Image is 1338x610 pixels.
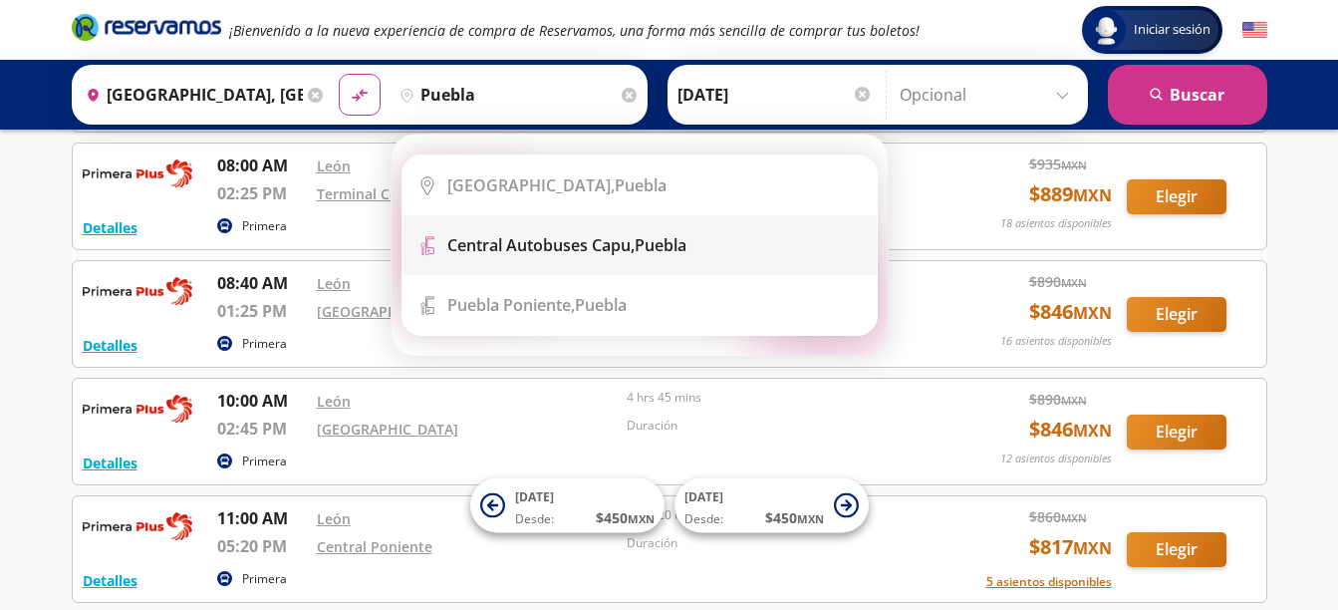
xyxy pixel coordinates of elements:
small: MXN [1061,275,1087,290]
a: León [317,156,351,175]
span: $ 890 [1029,271,1087,292]
p: 11:00 AM [217,506,307,530]
input: Opcional [900,70,1078,120]
button: Detalles [83,335,137,356]
p: 08:00 AM [217,153,307,177]
button: English [1242,18,1267,43]
img: RESERVAMOS [83,506,192,546]
button: Detalles [83,217,137,238]
small: MXN [1061,393,1087,408]
input: Buscar Origen [78,70,303,120]
button: Elegir [1127,179,1226,214]
p: 18 asientos disponibles [1000,215,1112,232]
span: $ 860 [1029,506,1087,527]
span: $ 846 [1029,297,1112,327]
span: $ 450 [765,507,824,528]
small: MXN [628,511,655,526]
span: $ 890 [1029,389,1087,410]
img: RESERVAMOS [83,153,192,193]
em: ¡Bienvenido a la nueva experiencia de compra de Reservamos, una forma más sencilla de comprar tus... [229,21,920,40]
small: MXN [1073,302,1112,324]
button: Elegir [1127,415,1226,450]
p: 16 asientos disponibles [1000,333,1112,350]
span: Iniciar sesión [1126,20,1218,40]
button: 5 asientos disponibles [986,573,1112,591]
span: $ 846 [1029,415,1112,445]
a: León [317,392,351,411]
b: Puebla Poniente, [447,294,575,316]
p: Primera [242,570,287,588]
small: MXN [1073,184,1112,206]
p: 01:25 PM [217,299,307,323]
a: [GEOGRAPHIC_DATA] [317,420,458,439]
b: [GEOGRAPHIC_DATA], [447,174,615,196]
p: Duración [627,534,928,552]
span: Desde: [515,510,554,528]
span: [DATE] [684,488,723,505]
a: Brand Logo [72,12,221,48]
img: RESERVAMOS [83,271,192,311]
span: Desde: [684,510,723,528]
input: Elegir Fecha [677,70,873,120]
button: Buscar [1108,65,1267,125]
p: 4 hrs 45 mins [627,389,928,407]
button: Elegir [1127,532,1226,567]
button: Detalles [83,453,137,473]
small: MXN [1073,537,1112,559]
button: Elegir [1127,297,1226,332]
a: León [317,509,351,528]
span: $ 450 [596,507,655,528]
span: $ 889 [1029,179,1112,209]
p: Primera [242,217,287,235]
small: MXN [797,511,824,526]
p: Duración [627,417,928,435]
button: [DATE]Desde:$450MXN [470,478,665,533]
p: 10:00 AM [217,389,307,413]
a: Terminal Coapa [317,184,423,203]
a: Central Poniente [317,537,432,556]
input: Buscar Destino [392,70,617,120]
p: 12 asientos disponibles [1000,451,1112,467]
p: Primera [242,453,287,470]
button: [DATE]Desde:$450MXN [674,478,869,533]
div: Puebla [447,234,686,256]
a: [GEOGRAPHIC_DATA] [317,302,458,321]
small: MXN [1061,510,1087,525]
a: León [317,274,351,293]
div: Puebla [447,294,627,316]
small: MXN [1073,420,1112,442]
div: Puebla [447,174,667,196]
p: 02:25 PM [217,181,307,205]
p: 02:45 PM [217,417,307,441]
span: $ 935 [1029,153,1087,174]
p: 08:40 AM [217,271,307,295]
small: MXN [1061,157,1087,172]
b: Central Autobuses Capu, [447,234,635,256]
i: Brand Logo [72,12,221,42]
span: $ 817 [1029,532,1112,562]
button: Detalles [83,570,137,591]
img: RESERVAMOS [83,389,192,429]
p: 05:20 PM [217,534,307,558]
p: Primera [242,335,287,353]
span: [DATE] [515,488,554,505]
